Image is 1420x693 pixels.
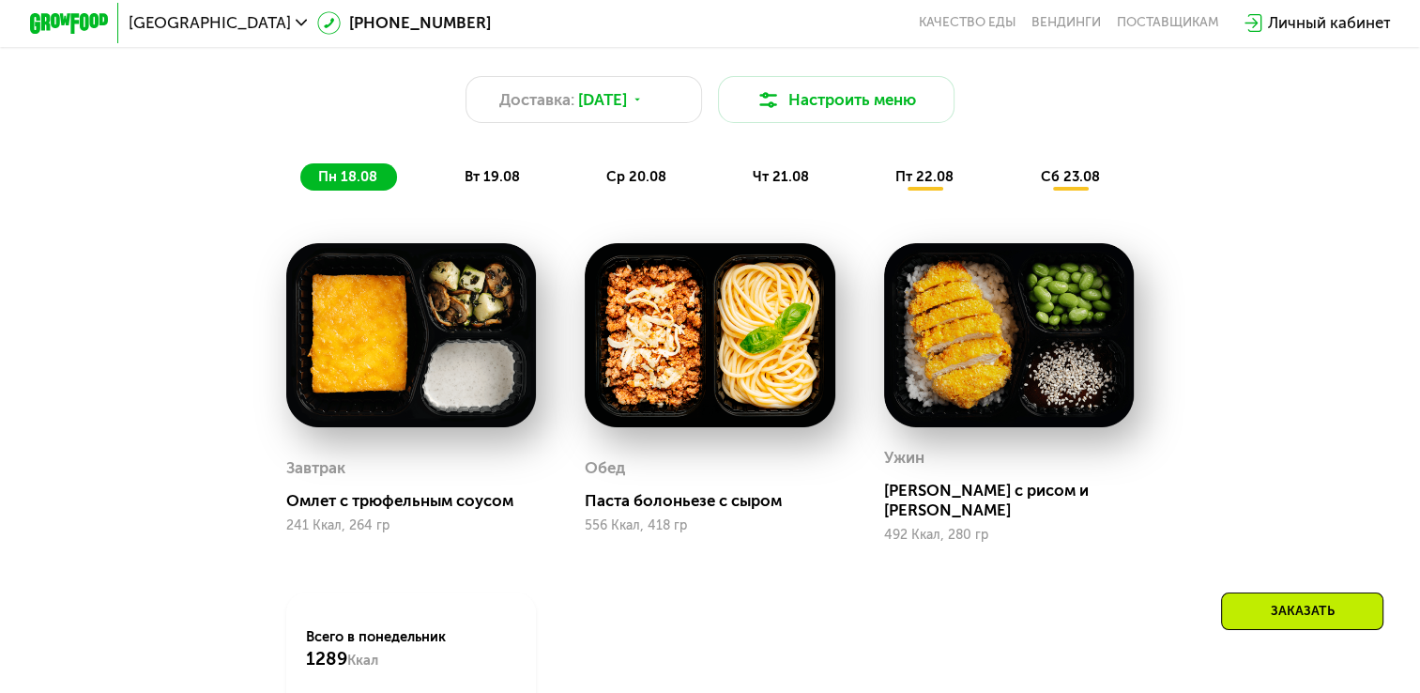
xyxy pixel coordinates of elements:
span: [GEOGRAPHIC_DATA] [129,15,291,31]
div: Омлет с трюфельным соусом [286,491,552,511]
div: Личный кабинет [1267,11,1390,35]
div: Паста болоньезе с сыром [585,491,850,511]
span: Ккал [347,652,378,669]
span: пн 18.08 [318,168,377,185]
div: 556 Ккал, 418 гр [585,518,834,533]
span: 1289 [306,648,347,670]
button: Настроить меню [718,76,954,123]
a: Вендинги [1031,15,1101,31]
span: сб 23.08 [1040,168,1099,185]
div: 492 Ккал, 280 гр [884,528,1134,543]
span: чт 21.08 [753,168,809,185]
span: пт 22.08 [895,168,954,185]
a: Качество еды [918,15,1015,31]
div: Всего в понедельник [306,627,516,670]
span: ср 20.08 [606,168,666,185]
div: 241 Ккал, 264 гр [286,518,536,533]
div: Заказать [1221,593,1383,630]
a: [PHONE_NUMBER] [317,11,491,35]
div: Ужин [884,443,924,473]
span: [DATE] [578,88,627,112]
div: Обед [585,454,625,484]
div: Завтрак [286,454,345,484]
span: вт 19.08 [465,168,520,185]
span: Доставка: [499,88,574,112]
div: [PERSON_NAME] с рисом и [PERSON_NAME] [884,481,1150,520]
div: поставщикам [1117,15,1219,31]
